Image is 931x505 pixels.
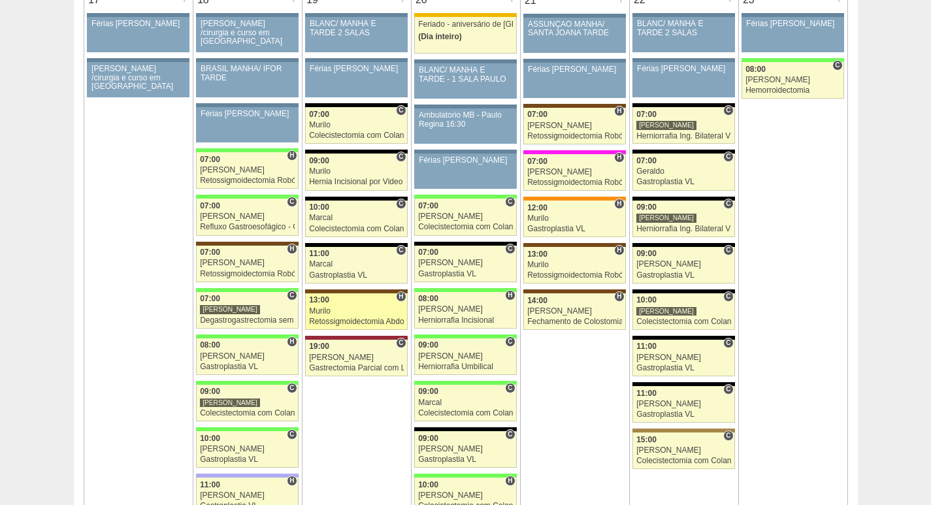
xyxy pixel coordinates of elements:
[414,381,516,385] div: Key: Brasil
[527,203,547,212] span: 12:00
[414,150,516,154] div: Key: Aviso
[196,199,298,235] a: C 07:00 [PERSON_NAME] Refluxo Gastroesofágico - Cirurgia VL
[396,199,406,209] span: Consultório
[523,201,625,237] a: H 12:00 Murilo Gastroplastia VL
[418,223,513,231] div: Colecistectomia com Colangiografia VL
[287,429,297,440] span: Consultório
[414,246,516,282] a: C 07:00 [PERSON_NAME] Gastroplastia VL
[414,288,516,292] div: Key: Brasil
[418,305,513,314] div: [PERSON_NAME]
[196,152,298,189] a: H 07:00 [PERSON_NAME] Retossigmoidectomia Robótica
[305,289,407,293] div: Key: Santa Joana
[505,429,515,440] span: Consultório
[414,385,516,421] a: C 09:00 Marcal Colecistectomia com Colangiografia VL
[200,248,220,257] span: 07:00
[614,152,624,163] span: Hospital
[87,62,189,97] a: [PERSON_NAME] /cirurgia e curso em [GEOGRAPHIC_DATA]
[523,293,625,330] a: H 14:00 [PERSON_NAME] Fechamento de Colostomia ou Enterostomia
[309,214,404,222] div: Marcal
[305,336,407,340] div: Key: Sírio Libanês
[305,340,407,376] a: C 19:00 [PERSON_NAME] Gastrectomia Parcial com Linfadenectomia
[419,156,512,165] div: Férias [PERSON_NAME]
[414,59,516,63] div: Key: Aviso
[309,225,404,233] div: Colecistectomia com Colangiografia VL
[614,199,624,209] span: Hospital
[309,353,404,362] div: [PERSON_NAME]
[636,318,731,326] div: Colecistectomia com Colangiografia VL
[305,154,407,190] a: C 09:00 Murilo Hernia Incisional por Video
[632,429,734,432] div: Key: Oswaldo Cruz Paulista
[196,242,298,246] div: Key: Santa Joana
[305,243,407,247] div: Key: Blanc
[523,243,625,247] div: Key: Santa Joana
[91,20,185,28] div: Férias [PERSON_NAME]
[196,58,298,62] div: Key: Aviso
[418,270,513,278] div: Gastroplastia VL
[636,213,696,223] div: [PERSON_NAME]
[745,76,840,84] div: [PERSON_NAME]
[505,197,515,207] span: Consultório
[632,336,734,340] div: Key: Blanc
[723,338,733,348] span: Consultório
[196,246,298,282] a: H 07:00 [PERSON_NAME] Retossigmoidectomia Robótica
[309,178,404,186] div: Hernia Incisional por Video
[309,295,329,304] span: 13:00
[523,63,625,98] a: Férias [PERSON_NAME]
[614,291,624,302] span: Hospital
[305,58,407,62] div: Key: Aviso
[200,352,295,361] div: [PERSON_NAME]
[527,157,547,166] span: 07:00
[527,318,622,326] div: Fechamento de Colostomia ou Enterostomia
[418,201,438,210] span: 07:00
[200,409,295,417] div: Colecistectomia com Colangiografia VL
[505,476,515,486] span: Hospital
[196,292,298,329] a: C 07:00 [PERSON_NAME] Degastrogastrectomia sem vago
[523,247,625,284] a: H 13:00 Murilo Retossigmoidectomia Robótica
[414,292,516,329] a: H 08:00 [PERSON_NAME] Herniorrafia Incisional
[636,295,657,304] span: 10:00
[632,103,734,107] div: Key: Blanc
[632,13,734,17] div: Key: Aviso
[200,445,295,453] div: [PERSON_NAME]
[414,338,516,375] a: C 09:00 [PERSON_NAME] Herniorrafia Umbilical
[414,195,516,199] div: Key: Brasil
[418,32,462,41] span: (Dia inteiro)
[636,167,731,176] div: Geraldo
[723,199,733,209] span: Consultório
[636,364,731,372] div: Gastroplastia VL
[414,431,516,468] a: C 09:00 [PERSON_NAME] Gastroplastia VL
[200,212,295,221] div: [PERSON_NAME]
[418,445,513,453] div: [PERSON_NAME]
[414,199,516,235] a: C 07:00 [PERSON_NAME] Colecistectomia com Colangiografia VL
[418,434,438,443] span: 09:00
[637,65,730,73] div: Férias [PERSON_NAME]
[523,289,625,293] div: Key: Santa Joana
[87,58,189,62] div: Key: Aviso
[632,58,734,62] div: Key: Aviso
[636,156,657,165] span: 07:00
[746,20,840,28] div: Férias [PERSON_NAME]
[196,62,298,97] a: BRASIL MANHÃ/ IFOR TARDE
[309,271,404,280] div: Gastroplastia VL
[196,427,298,431] div: Key: Brasil
[742,58,843,62] div: Key: Brasil
[305,293,407,330] a: H 13:00 Murilo Retossigmoidectomia Abdominal VL
[196,17,298,52] a: [PERSON_NAME] /cirurgia e curso em [GEOGRAPHIC_DATA]
[632,247,734,284] a: C 09:00 [PERSON_NAME] Gastroplastia VL
[196,103,298,107] div: Key: Aviso
[614,106,624,116] span: Hospital
[200,316,295,325] div: Degastrogastrectomia sem vago
[414,105,516,108] div: Key: Aviso
[527,178,622,187] div: Retossigmoidectomia Robótica
[527,110,547,119] span: 07:00
[505,383,515,393] span: Consultório
[396,291,406,302] span: Hospital
[527,296,547,305] span: 14:00
[632,17,734,52] a: BLANC/ MANHÃ E TARDE 2 SALAS
[523,197,625,201] div: Key: São Luiz - SCS
[632,386,734,423] a: C 11:00 [PERSON_NAME] Gastroplastia VL
[309,342,329,351] span: 19:00
[200,201,220,210] span: 07:00
[196,288,298,292] div: Key: Brasil
[723,152,733,162] span: Consultório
